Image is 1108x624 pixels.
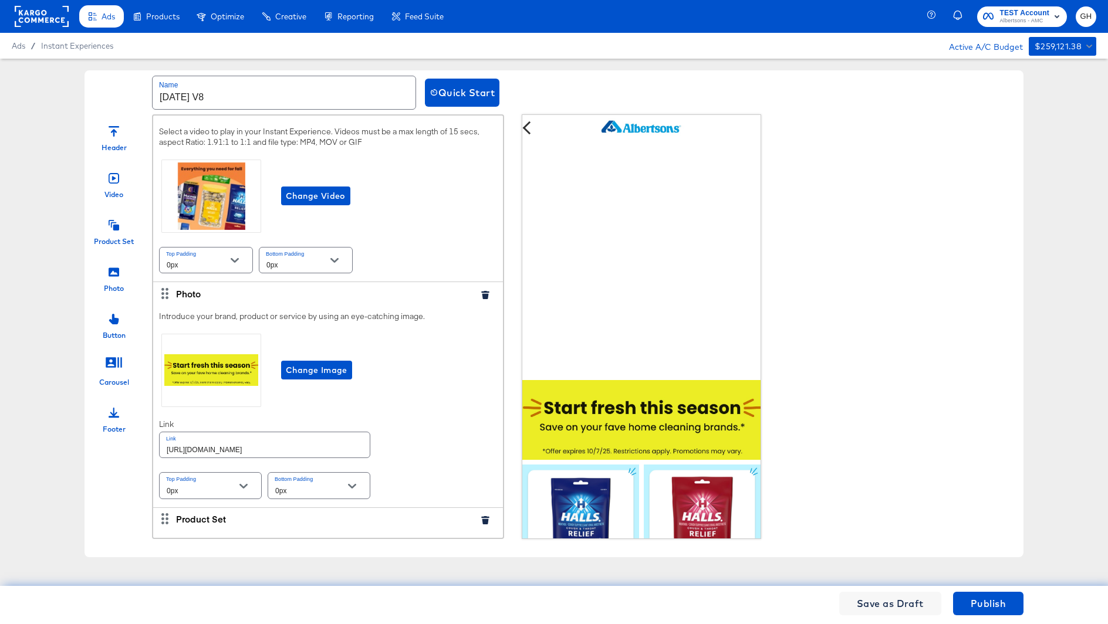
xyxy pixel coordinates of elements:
[1035,39,1082,54] div: $259,121.38
[211,12,244,21] span: Optimize
[326,252,343,269] button: Open
[102,12,115,21] span: Ads
[103,424,126,434] div: Footer
[937,37,1023,55] div: Active A/C Budget
[839,592,941,615] button: Save as Draft
[103,330,126,340] div: Button
[104,189,123,199] div: Video
[235,477,252,495] button: Open
[977,6,1067,27] button: TEST AccountAlbertsons - AMC
[153,305,503,507] div: Introduce your brand, product or service by using an eye-catching image.
[99,377,129,387] div: Carousel
[999,16,1049,26] span: Albertsons - AMC
[146,12,180,21] span: Products
[12,41,25,50] span: Ads
[405,12,444,21] span: Feed Suite
[41,41,113,50] a: Instant Experiences
[160,432,370,457] input: http://www.example.com
[176,513,471,525] div: Product Set
[343,477,361,495] button: Open
[1076,6,1096,27] button: GH
[999,7,1049,19] span: TEST Account
[281,186,350,205] button: Change Video
[953,592,1023,615] button: Publish
[971,595,1006,612] span: Publish
[104,283,124,293] div: Photo
[25,41,41,50] span: /
[425,79,499,107] button: Quick Start
[430,84,495,101] span: Quick Start
[275,12,306,21] span: Creative
[226,252,244,269] button: Open
[522,141,762,380] video: Your browser does not support the video tag.
[159,419,370,461] div: Link
[522,380,762,460] img: hero placeholder
[176,287,471,300] div: Photo
[286,363,347,378] span: Change Image
[1029,37,1096,56] button: $259,121.38
[94,236,134,246] div: Product Set
[857,595,924,612] span: Save as Draft
[286,189,346,204] span: Change Video
[1080,10,1092,23] span: GH
[102,143,127,152] div: Header
[153,120,503,282] div: Select a video to play in your Instant Experience. Videos must be a max length of 15 secs, aspect...
[281,361,352,379] button: Change Image
[337,12,374,21] span: Reporting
